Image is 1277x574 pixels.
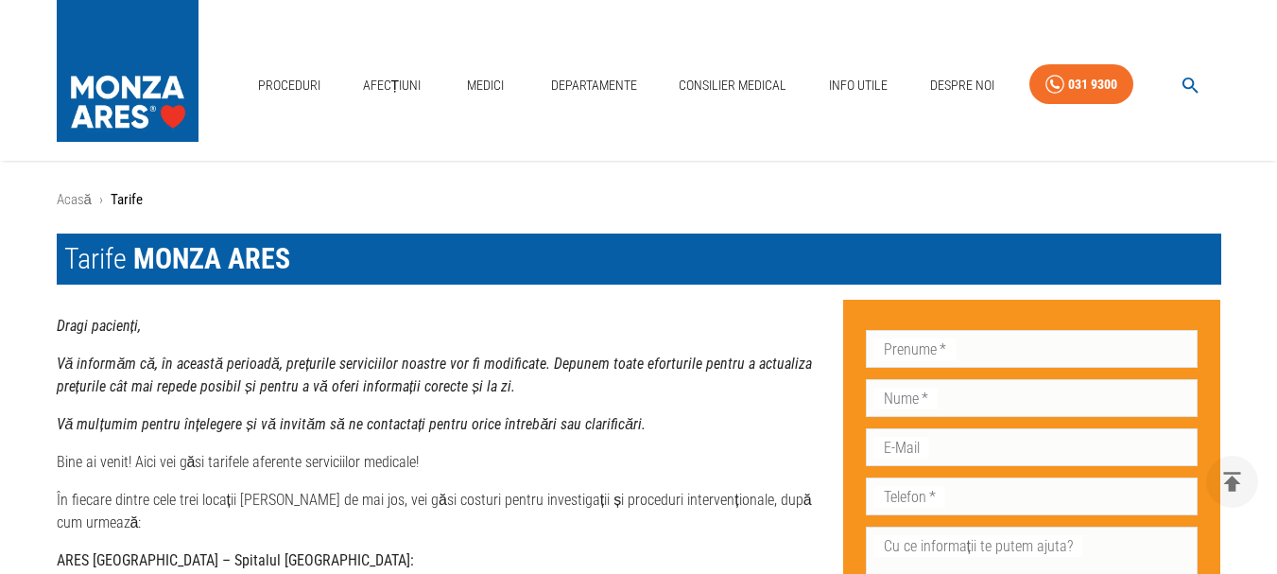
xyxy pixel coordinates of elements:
a: Consilier Medical [671,66,794,105]
strong: ARES [GEOGRAPHIC_DATA] – Spitalul [GEOGRAPHIC_DATA]: [57,551,414,569]
strong: Vă mulțumim pentru înțelegere și vă invităm să ne contactați pentru orice întrebări sau clarificări. [57,415,647,433]
button: delete [1206,456,1258,508]
a: 031 9300 [1029,64,1133,105]
li: › [99,189,103,211]
a: Departamente [544,66,645,105]
div: 031 9300 [1068,73,1117,96]
strong: Dragi pacienți, [57,317,141,335]
a: Afecțiuni [355,66,429,105]
span: MONZA ARES [133,242,290,275]
a: Info Utile [821,66,895,105]
a: Medici [456,66,516,105]
p: În fiecare dintre cele trei locații [PERSON_NAME] de mai jos, vei găsi costuri pentru investigați... [57,489,828,534]
strong: Vă informăm că, în această perioadă, prețurile serviciilor noastre vor fi modificate. Depunem toa... [57,355,813,395]
a: Proceduri [250,66,328,105]
h1: Tarife [57,234,1221,285]
p: Tarife [111,189,143,211]
nav: breadcrumb [57,189,1221,211]
a: Despre Noi [923,66,1002,105]
p: Bine ai venit! Aici vei găsi tarifele aferente serviciilor medicale! [57,451,828,474]
a: Acasă [57,191,92,208]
